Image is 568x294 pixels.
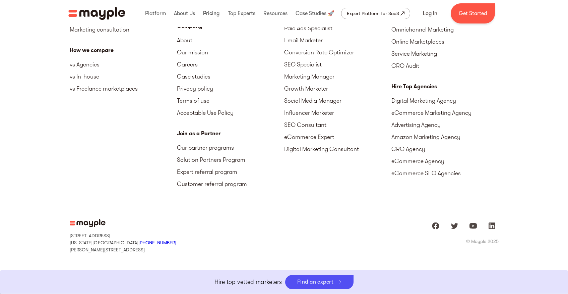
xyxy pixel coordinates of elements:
a: Social Media Manager [284,95,391,107]
a: About [177,34,284,46]
iframe: Chat Widget [447,216,568,294]
a: eCommerce Expert [284,131,391,143]
a: CRO Agency [391,143,499,155]
a: Customer referral program [177,178,284,190]
a: Careers [177,58,284,70]
a: SEO Specialist [284,58,391,70]
a: Case studies [177,70,284,83]
a: Digital Marketing Agency [391,95,499,107]
a: Omnichannel Marketing [391,23,499,36]
a: Advertising Agency [391,119,499,131]
a: Marketing Manager [284,70,391,83]
a: Growth Marketer [284,83,391,95]
div: Platform [143,3,168,24]
a: vs Freelance marketplaces [70,83,177,95]
a: Email Marketer [284,34,391,46]
a: Amazon Marketing Agency [391,131,499,143]
div: Hire Top Agencies [391,83,499,91]
a: Digital Marketing Consultant [284,143,391,155]
a: Terms of use [177,95,284,107]
div: Top Experts [226,3,257,24]
a: Solution Partners Program [177,154,284,166]
a: Service Marketing [391,48,499,60]
a: Our mission [177,46,284,58]
a: vs Agencies [70,58,177,70]
a: eCommerce Agency [391,155,499,167]
div: Join as a Partner [177,130,284,138]
a: eCommerce SEO Agencies [391,167,499,179]
a: Acceptable Use Policy [177,107,284,119]
div: Expert Platform for SaaS [347,9,399,17]
div: Resources [262,3,289,24]
a: Expert referral program [177,166,284,178]
a: Log In [415,5,445,21]
div: About Us [172,3,197,24]
a: vs In-house [70,70,177,83]
a: Paid Ads Specialist [284,22,391,34]
a: Marketing consultation [70,23,177,36]
a: Conversion Rate Optimizer [284,46,391,58]
img: Mayple logo [68,7,125,20]
div: [STREET_ADDRESS] [US_STATE][GEOGRAPHIC_DATA] [PERSON_NAME][STREET_ADDRESS] [70,233,176,253]
a: Our partner programs [177,142,284,154]
a: Influencer Marketer [284,107,391,119]
a: Mayple at Facebook [429,219,442,233]
a: SEO Consultant [284,119,391,131]
a: [PHONE_NUMBER] [138,240,176,245]
a: Expert Platform for SaaS [341,8,410,19]
img: facebook logo [432,222,440,230]
a: home [68,7,125,20]
div: Pricing [201,3,221,24]
a: Online Marketplaces [391,36,499,48]
a: Get Started [451,3,495,23]
img: Mayple Logo [70,219,106,227]
a: eCommerce Marketing Agency [391,107,499,119]
a: CRO Audit [391,60,499,72]
div: How we compare [70,46,177,54]
a: Privacy policy [177,83,284,95]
